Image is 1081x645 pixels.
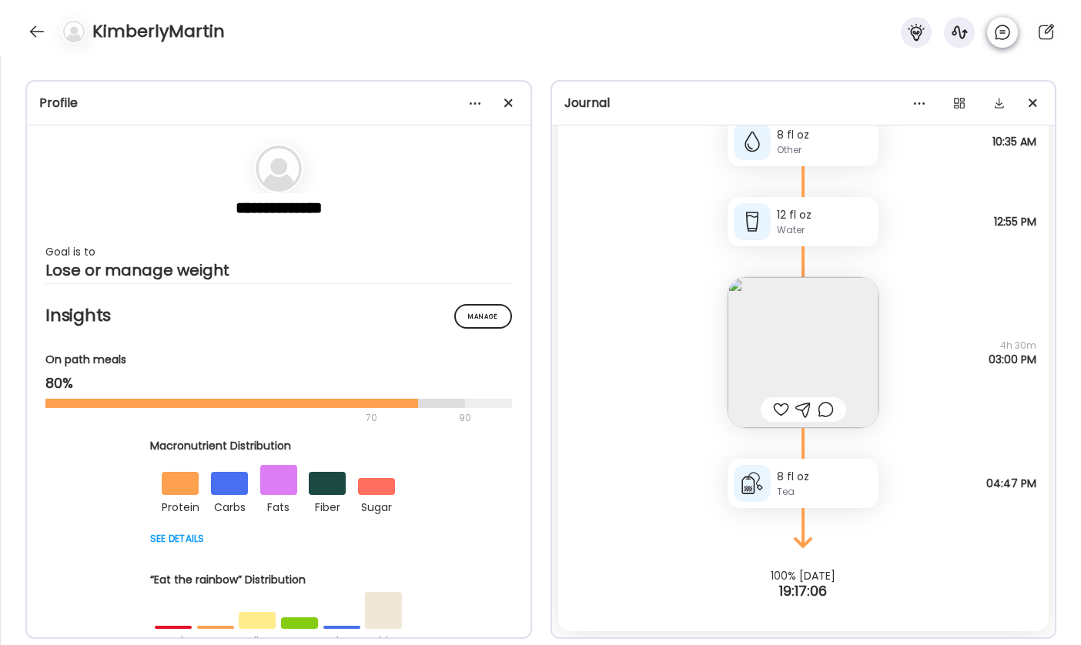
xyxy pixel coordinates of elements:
div: 19:17:06 [557,582,1049,600]
div: fiber [309,495,346,516]
img: bg-avatar-default.svg [256,145,302,192]
div: Water [777,223,872,237]
div: Other [777,143,872,157]
div: 8 fl oz [777,469,872,485]
div: protein [162,495,199,516]
div: 12 fl oz [777,207,872,223]
div: Goal is to [45,242,512,261]
span: 10:35 AM [992,135,1036,149]
span: 03:00 PM [989,353,1036,366]
div: 8 fl oz [777,127,872,143]
img: bg-avatar-default.svg [63,21,85,42]
span: 12:55 PM [994,215,1036,229]
h2: Insights [45,304,512,327]
div: fats [260,495,297,516]
div: On path meals [45,352,512,368]
div: Journal [564,94,1043,112]
div: “Eat the rainbow” Distribution [150,572,407,588]
div: Profile [39,94,518,112]
div: 70 [45,409,454,427]
span: 04:47 PM [986,476,1036,490]
div: carbs [211,495,248,516]
div: Tea [777,485,872,499]
div: Manage [454,304,512,329]
div: Macronutrient Distribution [150,438,407,454]
div: sugar [358,495,395,516]
h4: KimberlyMartin [92,19,225,44]
div: Lose or manage weight [45,261,512,279]
div: 80% [45,374,512,393]
div: 90 [457,409,473,427]
span: 4h 30m [989,339,1036,353]
img: images%2FdxVtyW6cj1TsNOfSwMIjzcFET842%2FrSVMfvKS04DqOKaqq7yX%2F6FyoBdkZWTFlWXlYC0C8_240 [728,277,879,428]
div: 100% [DATE] [557,570,1049,582]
